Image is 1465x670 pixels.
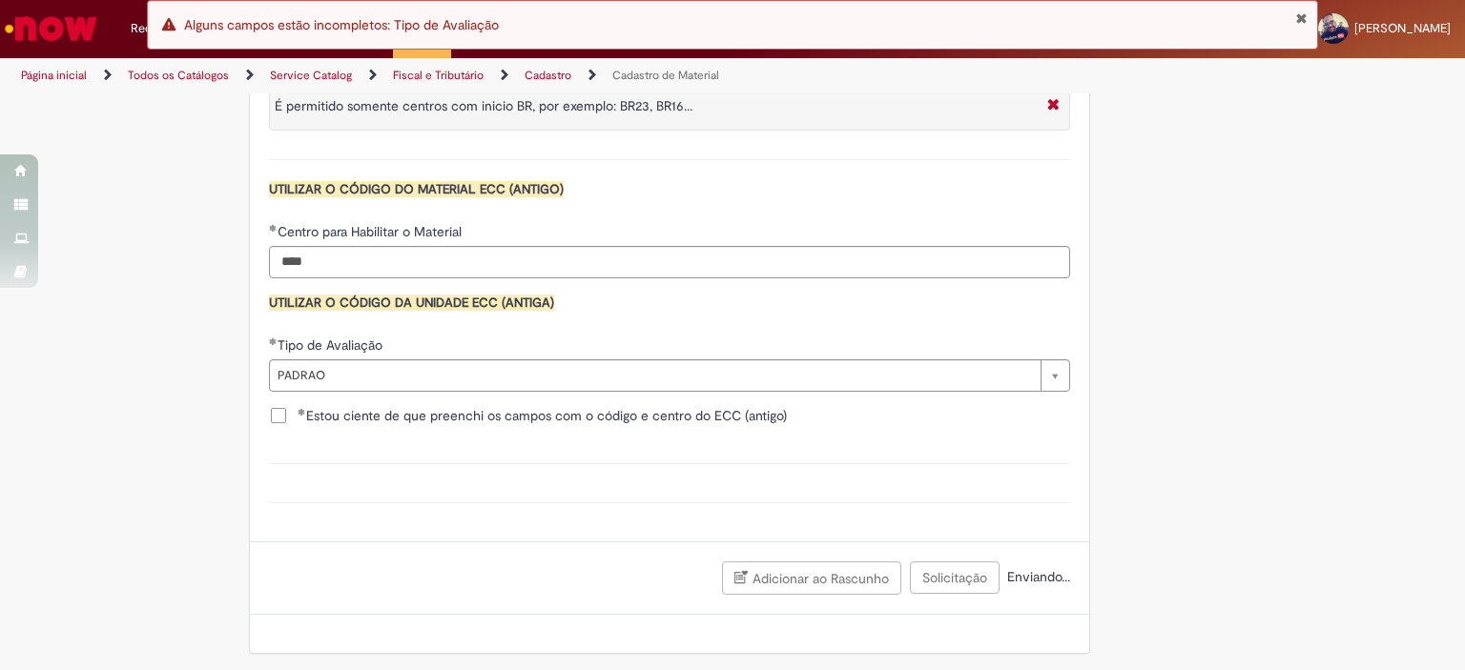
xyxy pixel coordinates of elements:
span: Tipo de Avaliação [278,336,386,354]
span: Obrigatório Preenchido [269,337,278,345]
a: Service Catalog [270,68,352,83]
a: Cadastro de Material [612,68,719,83]
span: UTILIZAR O CÓDIGO DO MATERIAL ECC (ANTIGO) [269,181,564,197]
span: UTILIZAR O CÓDIGO DA UNIDADE ECC (ANTIGA) [269,294,554,311]
a: Página inicial [21,68,87,83]
p: É permitido somente centros com inicio BR, por exemplo: BR23, BR16... [275,96,1038,115]
span: Enviando... [1003,568,1070,585]
span: [PERSON_NAME] [1354,20,1451,36]
input: Centro para Habilitar o Material [269,246,1070,278]
span: PADRAO [278,360,1031,391]
span: Obrigatório Preenchido [269,224,278,232]
a: Fiscal e Tributário [393,68,484,83]
span: Obrigatório Preenchido [298,408,306,416]
a: Todos os Catálogos [128,68,229,83]
span: Centro para Habilitar o Material [278,223,465,240]
button: Fechar Notificação [1295,10,1308,26]
i: Fechar More information Por question_atencao [1042,96,1064,116]
a: Cadastro [525,68,571,83]
span: Estou ciente de que preenchi os campos com o código e centro do ECC (antigo) [298,406,787,425]
ul: Trilhas de página [14,58,962,93]
img: ServiceNow [2,10,100,48]
span: Alguns campos estão incompletos: Tipo de Avaliação [184,16,499,33]
span: Requisições [131,19,197,38]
